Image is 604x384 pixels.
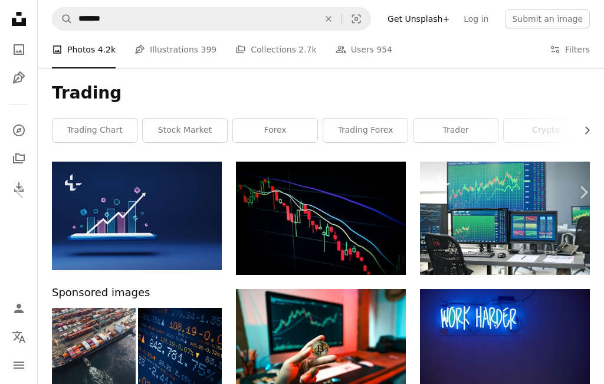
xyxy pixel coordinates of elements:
[201,43,217,56] span: 399
[563,136,604,249] a: Next
[336,31,392,68] a: Users 954
[52,119,137,142] a: trading chart
[420,162,590,275] img: Horizontal no people shot of stock and currency trading agents workspace with desktop computers a...
[420,332,590,342] a: blue Work Harder neon signage
[236,162,406,275] img: red and blue light streaks
[7,119,31,142] a: Explore
[52,284,150,301] span: Sponsored images
[52,210,222,221] a: Incremental graphs and arrows on smartphones. Trade growth, financial investment Market trends an...
[7,66,31,90] a: Illustrations
[143,119,227,142] a: stock market
[236,213,406,224] a: red and blue light streaks
[7,38,31,61] a: Photos
[235,31,316,68] a: Collections 2.7k
[7,297,31,320] a: Log in / Sign up
[505,9,590,28] button: Submit an image
[7,325,31,349] button: Language
[376,43,392,56] span: 954
[342,8,370,30] button: Visual search
[52,8,73,30] button: Search Unsplash
[134,31,216,68] a: Illustrations 399
[52,83,590,104] h1: Trading
[52,7,371,31] form: Find visuals sitewide
[550,31,590,68] button: Filters
[233,119,317,142] a: forex
[7,353,31,377] button: Menu
[504,119,588,142] a: crypto
[298,43,316,56] span: 2.7k
[236,340,406,351] a: a person holding a coin in front of a computer
[52,162,222,270] img: Incremental graphs and arrows on smartphones. Trade growth, financial investment Market trends an...
[420,213,590,224] a: Horizontal no people shot of stock and currency trading agents workspace with desktop computers a...
[323,119,408,142] a: trading forex
[413,119,498,142] a: trader
[380,9,457,28] a: Get Unsplash+
[457,9,495,28] a: Log in
[316,8,342,30] button: Clear
[576,119,590,142] button: scroll list to the right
